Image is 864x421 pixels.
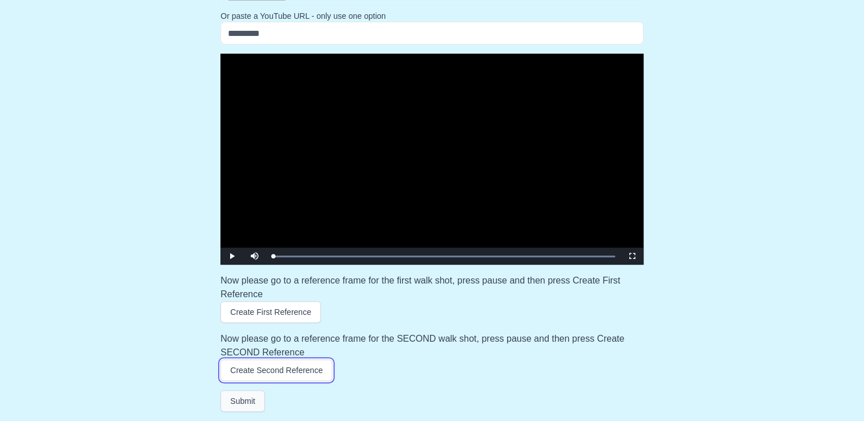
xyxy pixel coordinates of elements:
button: Submit [220,390,265,412]
button: Create First Reference [220,301,321,323]
div: Video Player [220,54,644,265]
p: Or paste a YouTube URL - only use one option [220,10,644,22]
h3: Now please go to a reference frame for the first walk shot, press pause and then press Create Fir... [220,274,644,301]
button: Create Second Reference [220,359,332,381]
button: Play [220,248,243,265]
h3: Now please go to a reference frame for the SECOND walk shot, press pause and then press Create SE... [220,332,644,359]
button: Mute [243,248,266,265]
button: Fullscreen [621,248,644,265]
div: Progress Bar [272,256,615,257]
